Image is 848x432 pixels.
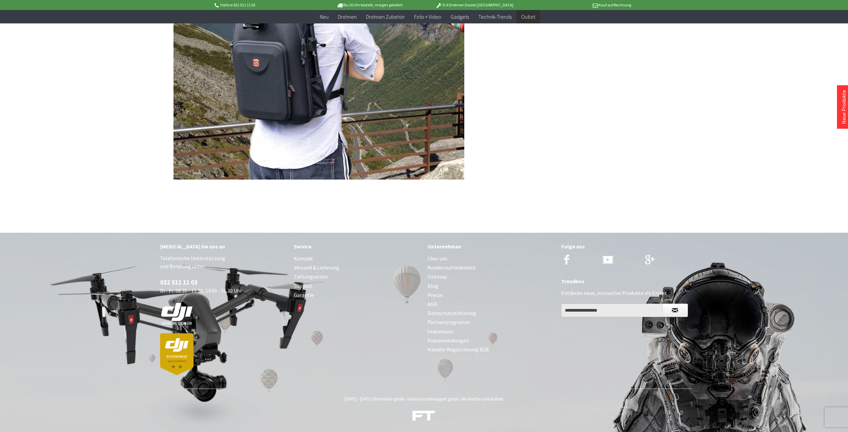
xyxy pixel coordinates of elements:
[333,10,361,24] a: Drohnen
[294,272,421,281] a: Zahlungsarten
[428,242,555,251] div: Unternehmen
[294,291,421,300] a: Garantie
[414,13,441,20] span: Foto + Video
[318,1,422,9] p: Bis 16 Uhr bestellt, morgen geliefert.
[561,289,688,297] p: Entdecke neue, innovative Produkte als Erster.
[451,13,469,20] span: Gadgets
[160,278,198,286] a: 032 511 11 03
[294,282,421,291] a: Support
[422,1,526,9] p: DJI Drohnen Dealer [GEOGRAPHIC_DATA]
[294,254,421,263] a: Kontakt
[315,10,333,24] a: Neu
[527,1,631,9] p: Kauf auf Rechnung
[428,272,555,281] a: Sitemap
[428,327,555,336] a: Impressum
[521,13,535,20] span: Outlet
[428,336,555,345] a: Pressemeldungen
[320,13,329,20] span: Neu
[428,254,555,263] a: Über uns
[409,10,446,24] a: Foto + Video
[428,318,555,327] a: Partnerprogramm
[446,10,474,24] a: Gadgets
[294,263,421,272] a: Versand & Lieferung
[428,263,555,272] a: Kundenzufriedenheit
[412,411,436,421] img: ft-white-trans-footer.png
[561,277,688,286] div: Trendbox
[516,10,540,24] a: Outlet
[338,13,357,20] span: Drohnen
[478,13,512,20] span: Technik-Trends
[377,396,404,402] a: trenderia gmbh
[162,396,686,402] div: [DATE] - [DATE] © - made by - Alle Rechte vorbehalten
[422,396,459,402] a: creativeagent gmbh
[366,13,405,20] span: Drohnen Zubehör
[474,10,516,24] a: Technik-Trends
[160,254,287,375] p: Telefonische Unterstützung und Beratung unter: Di - Fr: 08:30 - 11.30, 14.00 - 16.30 Uhr
[428,300,555,309] a: AGB
[160,303,194,325] img: white-dji-schweiz-logo-official_140x140.png
[662,304,688,317] button: Newsletter abonnieren
[428,345,555,354] a: Händler Registrierung B2B
[428,291,555,300] a: Presse
[561,242,688,251] div: Folge uns
[160,333,194,375] img: dji-partner-enterprise_goldLoJgYOWPUIEBO.png
[561,304,663,317] input: Ihre E-Mail Adresse
[160,242,287,251] div: [MEDICAL_DATA] Sie uns an
[428,309,555,318] a: Dateschutzerklärung
[294,242,421,251] div: Service
[412,411,436,423] a: DJI Drohnen, Trends & Gadgets Shop
[361,10,409,24] a: Drohnen Zubehör
[214,1,318,9] p: Hotline 032 511 11 03
[428,282,555,291] a: Blog
[840,90,847,124] a: Neue Produkte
